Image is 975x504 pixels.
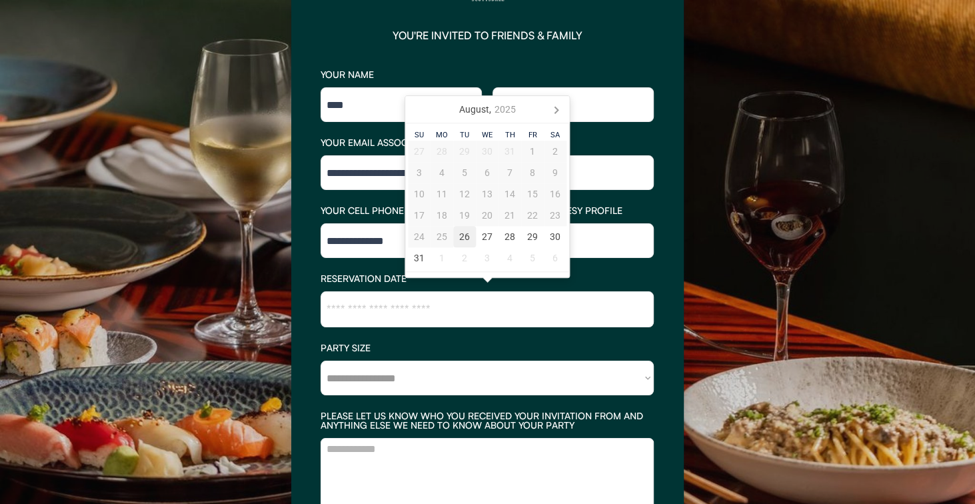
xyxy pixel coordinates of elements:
div: Th [498,131,521,139]
div: 20 [476,205,498,226]
div: 31 [498,141,521,162]
div: PLEASE LET US KNOW WHO YOU RECEIVED YOUR INVITATION FROM AND ANYTHING ELSE WE NEED TO KNOW ABOUT ... [321,411,654,430]
i: 2025 [494,105,515,114]
div: 28 [498,226,521,247]
div: 25 [431,226,453,247]
div: 27 [476,226,498,247]
div: YOUR CELL PHONE NUMBER ASSOCIATED WITH YOUR RESY PROFILE [321,206,654,215]
div: 17 [408,205,431,226]
div: 16 [544,183,566,205]
div: 6 [544,247,566,269]
div: 6 [476,162,498,183]
div: 4 [498,247,521,269]
div: Su [408,131,431,139]
div: 13 [476,183,498,205]
div: 3 [476,247,498,269]
div: YOUR EMAIL ASSOCIATED WITH YOUR RESY PROFILE [321,138,654,147]
div: Mo [431,131,453,139]
div: Fr [521,131,544,139]
div: 7 [498,162,521,183]
div: 24 [408,226,431,247]
div: 15 [521,183,544,205]
div: 9 [544,162,566,183]
div: 11 [431,183,453,205]
div: 5 [521,247,544,269]
div: 3 [408,162,431,183]
div: Sa [544,131,566,139]
div: YOU'RE INVITED TO FRIENDS & FAMILY [393,30,582,41]
div: 29 [521,226,544,247]
div: RESERVATION DATE [321,274,654,283]
div: 5 [453,162,476,183]
div: Tu [453,131,476,139]
div: 18 [431,205,453,226]
div: PARTY SIZE [321,343,654,353]
div: 27 [408,141,431,162]
div: 10 [408,183,431,205]
div: 19 [453,205,476,226]
div: 14 [498,183,521,205]
div: 12 [453,183,476,205]
div: August, [454,99,520,120]
div: 23 [544,205,566,226]
div: 31 [408,247,431,269]
div: 2 [453,247,476,269]
div: 22 [521,205,544,226]
div: We [476,131,498,139]
div: 2 [544,141,566,162]
div: 1 [521,141,544,162]
div: 26 [453,226,476,247]
div: 8 [521,162,544,183]
div: YOUR NAME [321,70,654,79]
div: 30 [544,226,566,247]
div: 28 [431,141,453,162]
div: 21 [498,205,521,226]
div: 29 [453,141,476,162]
div: 4 [431,162,453,183]
div: 1 [431,247,453,269]
div: 30 [476,141,498,162]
